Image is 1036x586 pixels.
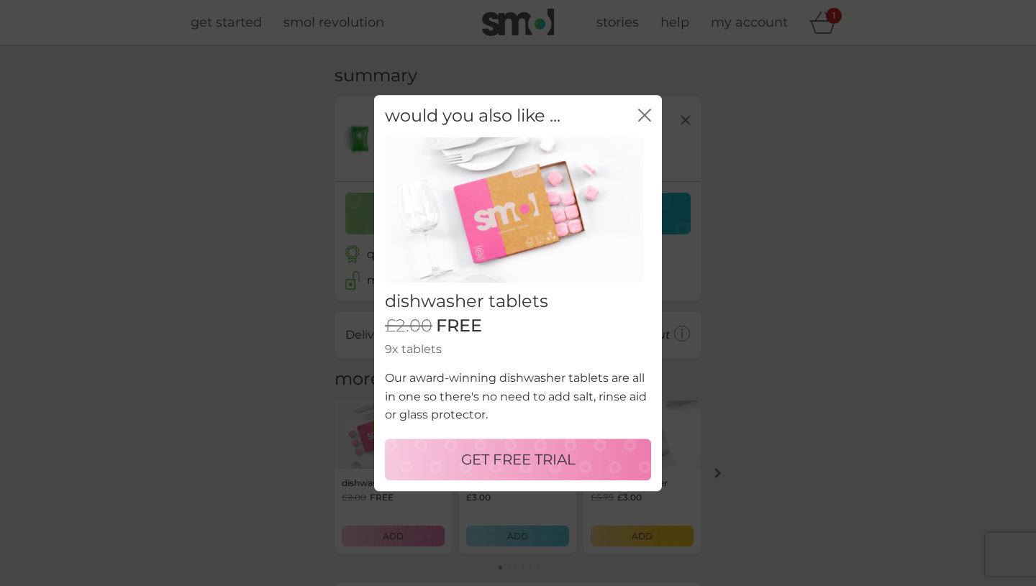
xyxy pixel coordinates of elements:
[461,448,576,471] p: GET FREE TRIAL
[385,316,432,337] span: £2.00
[385,291,651,312] h2: dishwasher tablets
[436,316,482,337] span: FREE
[385,439,651,480] button: GET FREE TRIAL
[385,369,651,424] p: Our award-winning dishwasher tablets are all in one so there's no need to add salt, rinse aid or ...
[638,109,651,124] button: close
[385,340,651,359] p: 9x tablets
[385,106,560,127] h2: would you also like ...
